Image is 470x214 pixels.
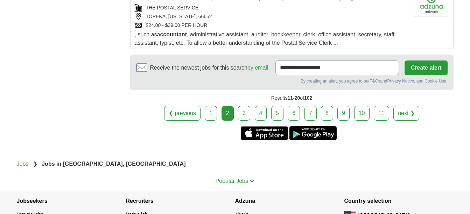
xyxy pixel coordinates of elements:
a: 8 [321,106,333,121]
a: 10 [354,106,370,121]
a: 9 [337,106,350,121]
a: T&Cs [370,79,380,84]
span: 102 [304,95,312,101]
img: toggle icon [250,180,254,183]
span: Popular Jobs [216,178,248,184]
div: THE POSTAL SERVICE [135,4,408,12]
span: 11-20 [287,95,300,101]
a: 11 [374,106,389,121]
a: by email [247,65,268,71]
a: Get the Android app [289,126,337,140]
a: ❮ previous [164,106,201,121]
div: $24.00 - $39.00 PER HOUR [135,22,408,29]
a: Get the iPhone app [241,126,288,140]
div: By creating an alert, you agree to our and , and Cookie Use. [136,78,448,84]
span: ❯ [33,161,37,167]
button: Create alert [405,60,447,75]
a: Privacy Notice [387,79,414,84]
span: Receive the newest jobs for this search : [150,64,270,72]
a: 4 [255,106,267,121]
strong: accountant [157,31,187,37]
a: Jobs [17,161,29,167]
div: TOPEKA, [US_STATE], 66652 [135,13,408,20]
a: 5 [271,106,283,121]
a: next ❯ [393,106,419,121]
a: 7 [304,106,317,121]
div: Results of [130,90,454,106]
h4: Country selection [344,191,454,211]
span: , such as , administrative assistant, auditor, bookkeeper, clerk, office assistant, secretary, st... [135,31,395,46]
a: 1 [205,106,217,121]
strong: Jobs in [GEOGRAPHIC_DATA], [GEOGRAPHIC_DATA] [42,161,185,167]
a: 3 [238,106,250,121]
a: 6 [288,106,300,121]
div: 2 [222,106,234,121]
